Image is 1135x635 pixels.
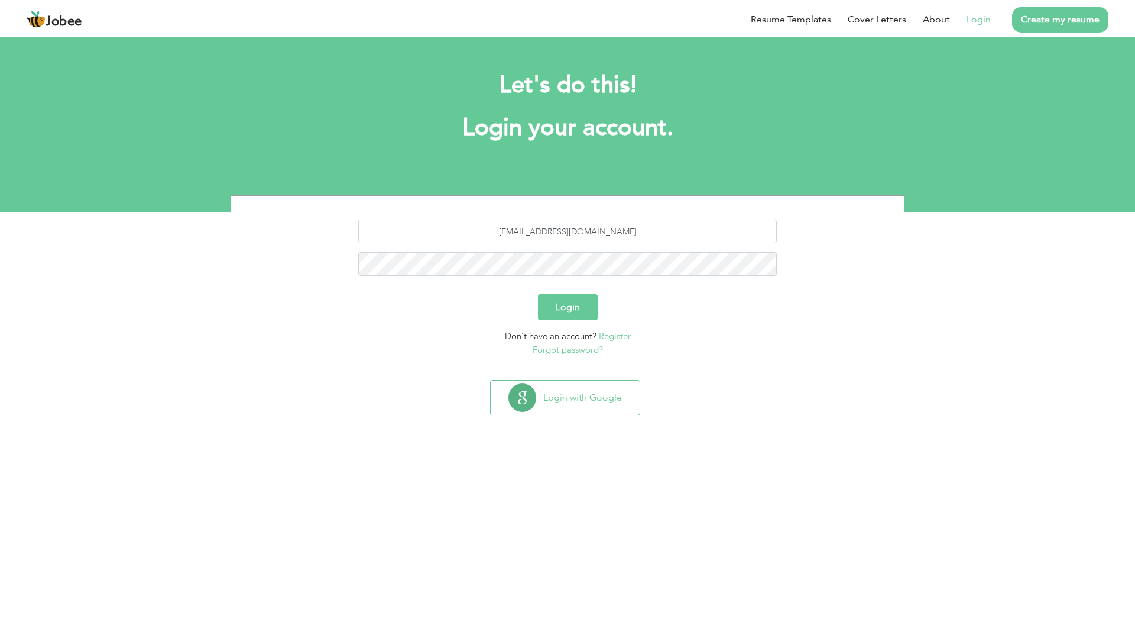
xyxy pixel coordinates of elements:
[27,10,82,29] a: Jobee
[599,330,631,342] a: Register
[1012,7,1108,33] a: Create my resume
[751,12,831,27] a: Resume Templates
[848,12,906,27] a: Cover Letters
[248,112,887,143] h1: Login your account.
[967,12,991,27] a: Login
[533,344,603,356] a: Forgot password?
[491,381,640,415] button: Login with Google
[46,15,82,28] span: Jobee
[538,294,598,320] button: Login
[248,70,887,101] h2: Let's do this!
[505,330,596,342] span: Don't have an account?
[27,10,46,29] img: jobee.io
[923,12,950,27] a: About
[358,220,777,243] input: Email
